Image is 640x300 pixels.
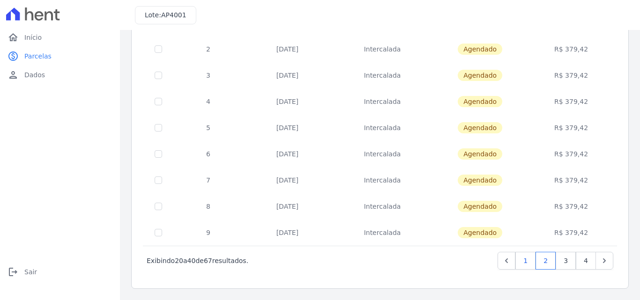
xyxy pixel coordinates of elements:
[4,47,116,66] a: paidParcelas
[24,51,52,61] span: Parcelas
[498,252,515,270] a: Previous
[556,252,576,270] a: 3
[173,36,243,62] td: 2
[24,267,37,277] span: Sair
[458,201,502,212] span: Agendado
[243,141,332,167] td: [DATE]
[175,257,183,264] span: 20
[527,115,615,141] td: R$ 379,42
[243,115,332,141] td: [DATE]
[458,175,502,186] span: Agendado
[527,62,615,88] td: R$ 379,42
[147,256,248,265] p: Exibindo a de resultados.
[24,70,45,80] span: Dados
[243,36,332,62] td: [DATE]
[173,167,243,193] td: 7
[332,220,433,246] td: Intercalada
[515,252,536,270] a: 1
[527,141,615,167] td: R$ 379,42
[243,62,332,88] td: [DATE]
[332,167,433,193] td: Intercalada
[173,88,243,115] td: 4
[243,167,332,193] td: [DATE]
[4,263,116,281] a: logoutSair
[458,227,502,238] span: Agendado
[7,266,19,278] i: logout
[4,28,116,47] a: homeInício
[332,36,433,62] td: Intercalada
[243,220,332,246] td: [DATE]
[243,88,332,115] td: [DATE]
[173,115,243,141] td: 5
[536,252,556,270] a: 2
[161,11,186,19] span: AP4001
[243,193,332,220] td: [DATE]
[527,167,615,193] td: R$ 379,42
[332,115,433,141] td: Intercalada
[7,69,19,80] i: person
[527,88,615,115] td: R$ 379,42
[332,193,433,220] td: Intercalada
[595,252,613,270] a: Next
[7,51,19,62] i: paid
[4,66,116,84] a: personDados
[332,62,433,88] td: Intercalada
[173,220,243,246] td: 9
[7,32,19,43] i: home
[173,62,243,88] td: 3
[332,141,433,167] td: Intercalada
[24,33,42,42] span: Início
[204,257,212,264] span: 67
[187,257,196,264] span: 40
[458,70,502,81] span: Agendado
[458,122,502,133] span: Agendado
[173,141,243,167] td: 6
[576,252,596,270] a: 4
[458,96,502,107] span: Agendado
[527,36,615,62] td: R$ 379,42
[145,10,186,20] h3: Lote:
[527,220,615,246] td: R$ 379,42
[527,193,615,220] td: R$ 379,42
[458,44,502,55] span: Agendado
[458,148,502,160] span: Agendado
[332,88,433,115] td: Intercalada
[173,193,243,220] td: 8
